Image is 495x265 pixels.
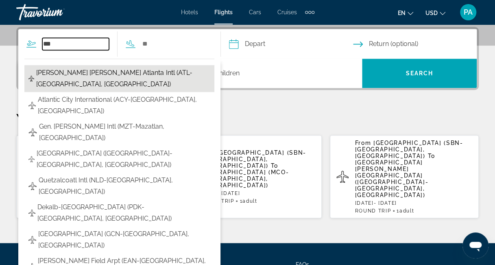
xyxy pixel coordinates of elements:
button: Quetzalcoatl Intl (NLD-[GEOGRAPHIC_DATA], [GEOGRAPHIC_DATA]) [24,173,214,199]
button: From [GEOGRAPHIC_DATA] (SBN-[GEOGRAPHIC_DATA], [GEOGRAPHIC_DATA]) To [GEOGRAPHIC_DATA] (MCO-[GEOG... [16,135,165,219]
span: Adult [242,198,257,204]
span: Adult [399,208,414,214]
span: 1 [240,198,257,204]
span: 0 [212,68,240,79]
button: From [GEOGRAPHIC_DATA] (SBN-[GEOGRAPHIC_DATA], [GEOGRAPHIC_DATA]) To [GEOGRAPHIC_DATA][PERSON_NAM... [330,135,479,219]
span: From [355,140,371,146]
button: [GEOGRAPHIC_DATA] (GCN-[GEOGRAPHIC_DATA], [GEOGRAPHIC_DATA]) [24,226,214,253]
span: en [398,10,406,16]
p: Your Recent Searches [16,110,479,127]
button: Extra navigation items [305,6,314,19]
span: To [427,153,435,159]
button: Dekalb-[GEOGRAPHIC_DATA] (PDK-[GEOGRAPHIC_DATA], [GEOGRAPHIC_DATA]) [24,199,214,226]
button: Change language [398,7,413,19]
button: [PERSON_NAME] [PERSON_NAME] Atlanta Intl (ATL-[GEOGRAPHIC_DATA], [GEOGRAPHIC_DATA]) [24,65,214,92]
span: 1 [397,208,414,214]
button: Gen. [PERSON_NAME] Intl (MZT-Mazatlan, [GEOGRAPHIC_DATA]) [24,119,214,146]
a: Cars [249,9,261,15]
span: Return (optional) [369,38,418,50]
a: Travorium [16,2,98,23]
span: Search [406,70,433,77]
span: PA [464,8,473,16]
button: Select depart date [229,29,353,59]
a: Flights [214,9,233,15]
button: Select return date [353,29,477,59]
span: [GEOGRAPHIC_DATA] (SBN-[GEOGRAPHIC_DATA], [GEOGRAPHIC_DATA]) [355,140,463,159]
iframe: Button to launch messaging window [462,232,488,258]
button: From [GEOGRAPHIC_DATA] (SBN-[GEOGRAPHIC_DATA], [GEOGRAPHIC_DATA]) To [GEOGRAPHIC_DATA] (MCO-[GEOG... [173,135,322,219]
span: Dekalb-[GEOGRAPHIC_DATA] (PDK-[GEOGRAPHIC_DATA], [GEOGRAPHIC_DATA]) [37,201,210,224]
span: [GEOGRAPHIC_DATA] (GCN-[GEOGRAPHIC_DATA], [GEOGRAPHIC_DATA]) [38,228,210,251]
span: Quetzalcoatl Intl (NLD-[GEOGRAPHIC_DATA], [GEOGRAPHIC_DATA]) [39,175,210,197]
span: [PERSON_NAME] [PERSON_NAME] Atlanta Intl (ATL-[GEOGRAPHIC_DATA], [GEOGRAPHIC_DATA]) [36,67,210,90]
span: USD [425,10,438,16]
span: [GEOGRAPHIC_DATA] (MCO-[GEOGRAPHIC_DATA], [GEOGRAPHIC_DATA]) [198,169,289,188]
span: Atlantic City International (ACY-[GEOGRAPHIC_DATA], [GEOGRAPHIC_DATA]) [38,94,210,117]
span: Children [216,69,240,77]
span: ROUND TRIP [355,208,391,214]
button: Atlantic City International (ACY-[GEOGRAPHIC_DATA], [GEOGRAPHIC_DATA]) [24,92,214,119]
span: [GEOGRAPHIC_DATA] (SBN-[GEOGRAPHIC_DATA], [GEOGRAPHIC_DATA]) [198,149,306,169]
a: Cruises [277,9,297,15]
p: [DATE] - [DATE] [198,191,316,196]
span: To [271,162,278,169]
p: [DATE] - [DATE] [355,200,472,206]
a: Hotels [181,9,198,15]
button: Change currency [425,7,445,19]
span: Gen. [PERSON_NAME] Intl (MZT-Mazatlan, [GEOGRAPHIC_DATA]) [39,121,210,144]
span: [GEOGRAPHIC_DATA] ([GEOGRAPHIC_DATA]-[GEOGRAPHIC_DATA], [GEOGRAPHIC_DATA]) [37,148,210,171]
button: [GEOGRAPHIC_DATA] ([GEOGRAPHIC_DATA]-[GEOGRAPHIC_DATA], [GEOGRAPHIC_DATA]) [24,146,214,173]
div: Search widget [18,29,477,88]
span: [GEOGRAPHIC_DATA][PERSON_NAME][GEOGRAPHIC_DATA] ([GEOGRAPHIC_DATA]-[GEOGRAPHIC_DATA], [GEOGRAPHIC... [355,159,428,198]
button: User Menu [458,4,479,21]
button: Search [362,59,477,88]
